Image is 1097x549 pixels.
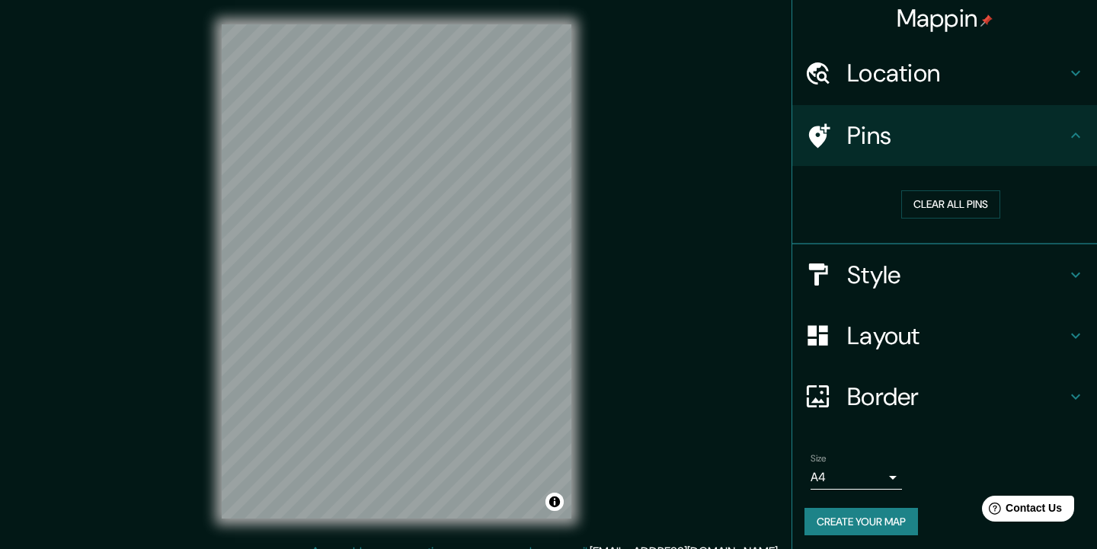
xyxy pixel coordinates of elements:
[847,321,1067,351] h4: Layout
[901,190,1000,219] button: Clear all pins
[792,43,1097,104] div: Location
[847,58,1067,88] h4: Location
[980,14,993,27] img: pin-icon.png
[847,381,1067,412] h4: Border
[811,465,902,490] div: A4
[792,366,1097,427] div: Border
[847,120,1067,151] h4: Pins
[961,490,1080,532] iframe: Help widget launcher
[222,24,571,519] canvas: Map
[811,452,827,464] label: Size
[792,244,1097,305] div: Style
[804,508,918,536] button: Create your map
[847,260,1067,290] h4: Style
[545,493,564,511] button: Toggle attribution
[792,105,1097,166] div: Pins
[792,305,1097,366] div: Layout
[897,3,993,34] h4: Mappin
